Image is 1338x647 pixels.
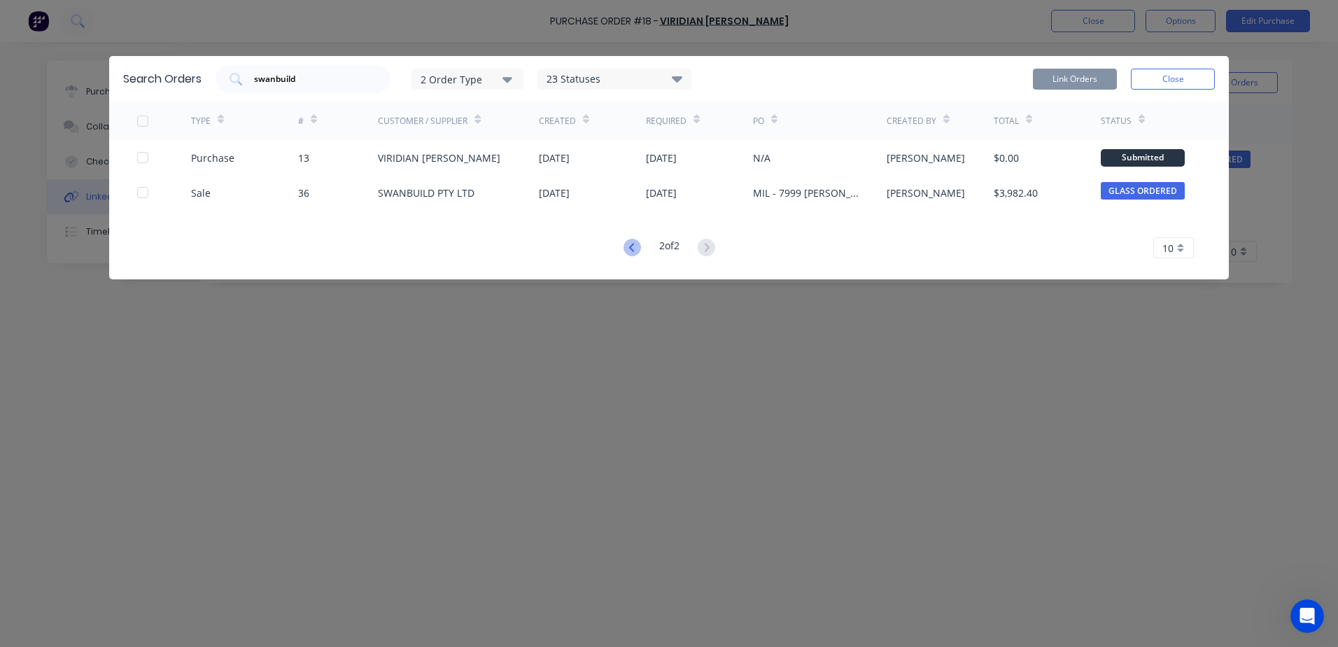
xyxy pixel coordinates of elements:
[887,186,965,200] div: [PERSON_NAME]
[539,151,570,165] div: [DATE]
[298,115,304,127] div: #
[753,115,764,127] div: PO
[378,186,474,200] div: SWANBUILD PTY LTD
[646,151,677,165] div: [DATE]
[539,186,570,200] div: [DATE]
[539,115,576,127] div: Created
[191,186,211,200] div: Sale
[753,151,770,165] div: N/A
[298,186,309,200] div: 36
[1290,599,1324,633] iframe: Intercom live chat
[753,186,859,200] div: MIL - 7999 [PERSON_NAME]
[1162,241,1174,256] span: 10
[421,71,514,86] div: 2 Order Type
[411,69,523,90] button: 2 Order Type
[191,151,234,165] div: Purchase
[994,151,1019,165] div: $0.00
[1131,69,1215,90] button: Close
[298,151,309,165] div: 13
[246,6,271,32] div: Close
[646,115,686,127] div: Required
[378,115,467,127] div: Customer / Supplier
[994,115,1019,127] div: Total
[1101,182,1185,200] span: GLASS ORDERED
[191,115,211,127] div: TYPE
[659,238,679,258] div: 2 of 2
[646,186,677,200] div: [DATE]
[1101,115,1132,127] div: Status
[378,151,500,165] div: VIRIDIAN [PERSON_NAME]
[1033,69,1117,90] button: Link Orders
[1101,149,1185,167] div: Submitted
[123,71,202,88] div: Search Orders
[887,115,936,127] div: Created By
[9,6,36,32] button: go back
[887,151,965,165] div: [PERSON_NAME]
[253,72,369,86] input: Search orders...
[538,71,691,87] div: 23 Statuses
[994,186,1038,200] div: $3,982.40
